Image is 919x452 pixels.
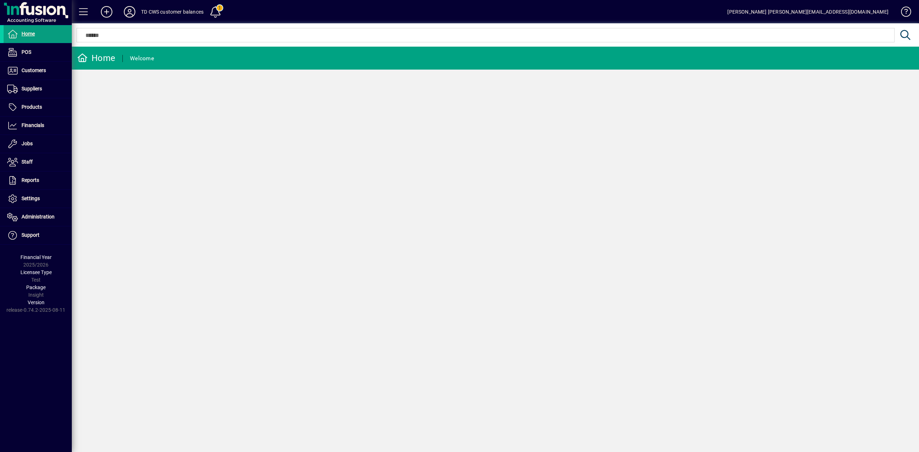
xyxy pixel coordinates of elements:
[28,300,45,305] span: Version
[4,135,72,153] a: Jobs
[4,80,72,98] a: Suppliers
[4,98,72,116] a: Products
[22,67,46,73] span: Customers
[22,31,35,37] span: Home
[20,269,52,275] span: Licensee Type
[4,190,72,208] a: Settings
[22,214,55,220] span: Administration
[727,6,888,18] div: [PERSON_NAME] [PERSON_NAME][EMAIL_ADDRESS][DOMAIN_NAME]
[4,208,72,226] a: Administration
[22,122,44,128] span: Financials
[22,196,40,201] span: Settings
[896,1,910,25] a: Knowledge Base
[77,52,115,64] div: Home
[130,53,154,64] div: Welcome
[4,62,72,80] a: Customers
[118,5,141,18] button: Profile
[20,254,52,260] span: Financial Year
[95,5,118,18] button: Add
[22,86,42,91] span: Suppliers
[26,284,46,290] span: Package
[4,43,72,61] a: POS
[4,226,72,244] a: Support
[141,6,204,18] div: TD CWS customer balances
[22,49,31,55] span: POS
[22,159,33,165] span: Staff
[22,177,39,183] span: Reports
[4,171,72,189] a: Reports
[4,117,72,135] a: Financials
[22,141,33,146] span: Jobs
[22,232,39,238] span: Support
[22,104,42,110] span: Products
[4,153,72,171] a: Staff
